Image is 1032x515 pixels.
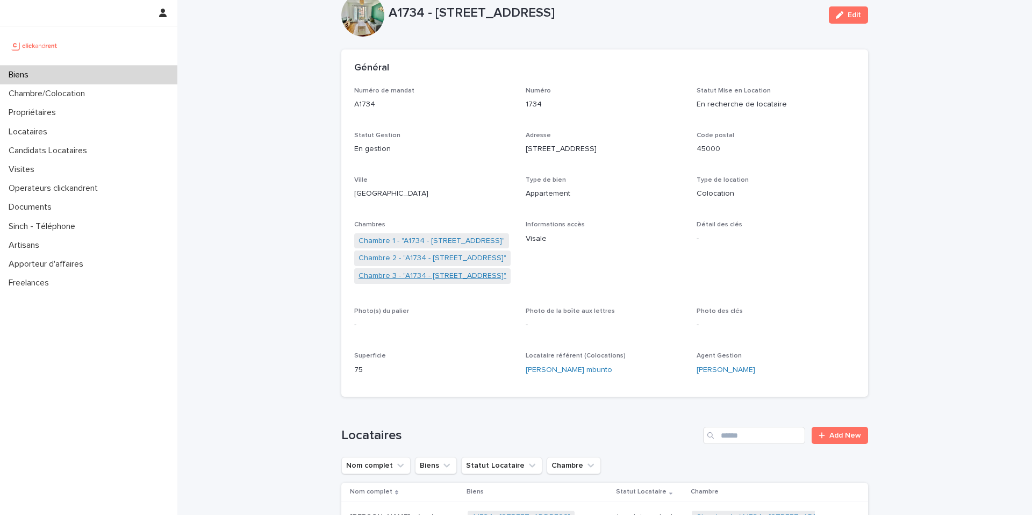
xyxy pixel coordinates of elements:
p: Artisans [4,240,48,251]
p: Apporteur d'affaires [4,259,92,269]
a: [PERSON_NAME] [697,364,755,376]
span: Numéro de mandat [354,88,414,94]
button: Chambre [547,457,601,474]
input: Search [703,427,805,444]
p: 45000 [697,144,855,155]
p: Candidats Locataires [4,146,96,156]
span: Numéro [526,88,551,94]
span: Type de bien [526,177,566,183]
span: Photo de la boîte aux lettres [526,308,615,314]
span: Informations accès [526,221,585,228]
p: 1734 [526,99,684,110]
a: Chambre 2 - "A1734 - [STREET_ADDRESS]" [359,253,506,264]
span: Locataire référent (Colocations) [526,353,626,359]
a: Add New [812,427,868,444]
p: [STREET_ADDRESS] [526,144,684,155]
span: Ville [354,177,368,183]
h1: Locataires [341,428,699,444]
span: Type de location [697,177,749,183]
p: Biens [467,486,484,498]
p: Colocation [697,188,855,199]
p: Nom complet [350,486,392,498]
h2: Général [354,62,389,74]
p: Statut Locataire [616,486,666,498]
p: En recherche de locataire [697,99,855,110]
span: Détail des clés [697,221,742,228]
p: Locataires [4,127,56,137]
p: Sinch - Téléphone [4,221,84,232]
p: [GEOGRAPHIC_DATA] [354,188,513,199]
p: Visites [4,164,43,175]
span: Edit [848,11,861,19]
p: Biens [4,70,37,80]
p: En gestion [354,144,513,155]
a: Chambre 1 - "A1734 - [STREET_ADDRESS]" [359,235,505,247]
p: 75 [354,364,513,376]
span: Superficie [354,353,386,359]
p: Propriétaires [4,108,64,118]
p: A1734 - [STREET_ADDRESS] [389,5,820,21]
p: Documents [4,202,60,212]
a: Chambre 3 - "A1734 - [STREET_ADDRESS]" [359,270,506,282]
p: - [697,233,855,245]
span: Add New [829,432,861,439]
span: Code postal [697,132,734,139]
p: Appartement [526,188,684,199]
p: - [526,319,684,331]
span: Photo des clés [697,308,743,314]
button: Statut Locataire [461,457,542,474]
p: - [354,319,513,331]
span: Statut Mise en Location [697,88,771,94]
span: Statut Gestion [354,132,400,139]
p: Visale [526,233,684,245]
button: Biens [415,457,457,474]
p: - [697,319,855,331]
p: Chambre/Colocation [4,89,94,99]
span: Agent Gestion [697,353,742,359]
button: Nom complet [341,457,411,474]
span: Photo(s) du palier [354,308,409,314]
p: Freelances [4,278,58,288]
p: Chambre [691,486,719,498]
span: Chambres [354,221,385,228]
a: [PERSON_NAME] mbunto [526,364,612,376]
button: Edit [829,6,868,24]
img: UCB0brd3T0yccxBKYDjQ [9,35,61,56]
span: Adresse [526,132,551,139]
p: Operateurs clickandrent [4,183,106,194]
p: A1734 [354,99,513,110]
